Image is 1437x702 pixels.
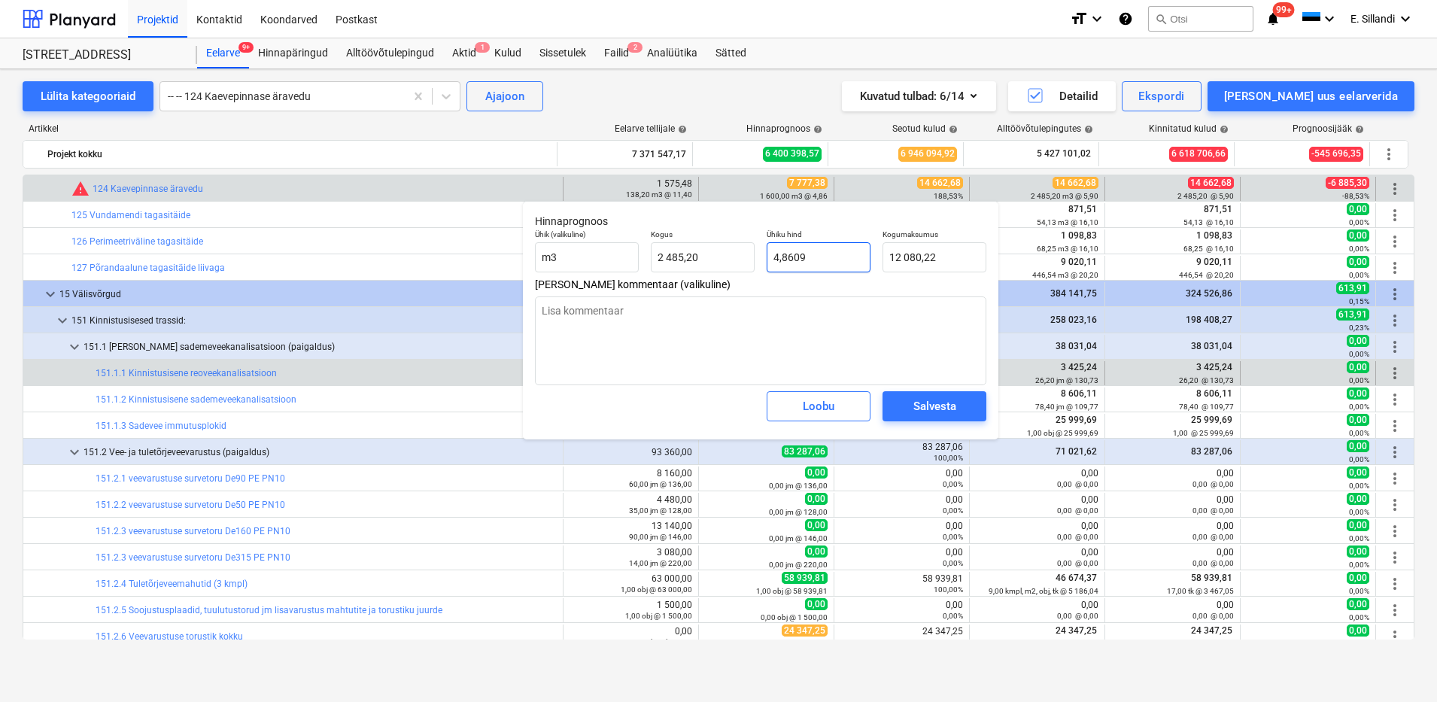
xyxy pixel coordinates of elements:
[840,442,963,463] div: 83 287,06
[634,626,692,647] div: 0,00
[197,38,249,68] div: Eelarve
[53,311,71,330] span: keyboard_arrow_down
[96,605,442,615] a: 151.2.5 Soojustusplaadid, tuulutustorud jm lisavarustus mahtutite ja torustiku juurde
[1336,282,1369,294] span: 613,91
[23,81,153,111] button: Lülita kategooriaid
[71,210,190,220] a: 125 Vundamendi tagasitäide
[1184,288,1234,299] span: 324 526,86
[1362,630,1437,702] iframe: Chat Widget
[1326,177,1369,189] span: -6 885,30
[249,38,337,68] a: Hinnapäringud
[1347,598,1369,610] span: 0,00
[943,480,963,488] small: 0,00%
[629,533,692,541] small: 90,00 jm @ 146,00
[59,282,557,306] div: 15 Välisvõrgud
[934,454,963,462] small: 100,00%
[1179,271,1234,279] small: 446,54 @ 20,20
[769,534,828,542] small: 0,00 jm @ 146,00
[1217,125,1229,134] span: help
[1347,572,1369,584] span: 0,00
[946,125,958,134] span: help
[1386,549,1404,567] span: Rohkem tegevusi
[93,184,203,194] a: 124 Kaevepinnase äravedu
[1111,468,1234,489] div: 0,00
[443,38,485,68] div: Aktid
[530,38,595,68] div: Sissetulek
[1349,350,1369,358] small: 0,00%
[1309,147,1363,161] span: -545 696,35
[1347,440,1369,452] span: 0,00
[761,613,828,621] small: 0,00 obj @ 1 500,00
[595,38,638,68] a: Failid2
[1035,403,1098,411] small: 78,40 jm @ 109,77
[1049,315,1098,325] span: 258 023,16
[1386,285,1404,303] span: Rohkem tegevusi
[1380,145,1398,163] span: Rohkem tegevusi
[1057,506,1098,515] small: 0,00 @ 0,00
[1053,177,1098,189] span: 14 662,68
[1349,508,1369,516] small: 0,00%
[1054,341,1098,351] span: 38 031,04
[1349,482,1369,490] small: 0,00%
[943,533,963,541] small: 0,00%
[756,587,828,595] small: 1,00 obj @ 58 939,81
[1347,229,1369,242] span: 0,00
[1192,506,1234,515] small: 0,00 @ 0,00
[1054,446,1098,457] span: 71 021,62
[1177,192,1234,200] small: 2 485,20 @ 5,90
[337,38,443,68] a: Alltöövõtulepingud
[1208,81,1414,111] button: [PERSON_NAME] uus eelarverida
[1059,230,1098,241] span: 1 098,83
[840,468,963,489] div: 0,00
[629,506,692,515] small: 35,00 jm @ 128,00
[1054,415,1098,425] span: 25 999,69
[1386,575,1404,593] span: Rohkem tegevusi
[1088,10,1106,28] i: keyboard_arrow_down
[1336,308,1369,321] span: 613,91
[485,87,524,106] div: Ajajoon
[443,38,485,68] a: Aktid1
[1149,123,1229,134] div: Kinnitatud kulud
[96,552,290,563] a: 151.2.3 veevarustuse survetoru De315 PE PN10
[1054,625,1098,636] span: 24 347,25
[898,147,957,161] span: 6 946 094,92
[96,579,248,589] a: 151.2.4 Tuletõrjeveemahutid (3 kmpl)
[782,625,828,637] span: 24 347,25
[96,421,226,431] a: 151.1.3 Sadevee immutusplokid
[760,192,828,200] small: 1 600,00 m3 @ 4,86
[1188,177,1234,189] span: 14 662,68
[976,494,1098,515] div: 0,00
[621,585,692,594] small: 1,00 obj @ 63 000,00
[1347,335,1369,347] span: 0,00
[1057,533,1098,541] small: 0,00 @ 0,00
[997,123,1093,134] div: Alltöövõtulepingutes
[595,38,638,68] div: Failid
[1347,414,1369,426] span: 0,00
[1349,561,1369,569] small: 0,00%
[1138,87,1184,106] div: Ekspordi
[625,600,692,621] div: 1 500,00
[1122,81,1201,111] button: Ekspordi
[1342,192,1369,200] small: -88,53%
[1192,533,1234,541] small: 0,00 @ 0,00
[943,506,963,515] small: 0,00%
[1349,455,1369,463] small: 0,00%
[485,38,530,68] a: Kulud
[1148,6,1253,32] button: Otsi
[627,42,643,53] span: 2
[1293,123,1364,134] div: Prognoosijääk
[1349,376,1369,384] small: 0,00%
[1386,628,1404,646] span: Rohkem tegevusi
[1386,338,1404,356] span: Rohkem tegevusi
[1192,480,1234,488] small: 0,00 @ 0,00
[805,598,828,610] span: 0,00
[1169,147,1228,161] span: 6 618 706,66
[1386,417,1404,435] span: Rohkem tegevusi
[1195,362,1234,372] span: 3 425,24
[629,521,692,542] div: 13 140,00
[769,561,828,569] small: 0,00 jm @ 220,00
[1347,466,1369,479] span: 0,00
[840,626,963,647] div: 24 347,25
[1347,203,1369,215] span: 0,00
